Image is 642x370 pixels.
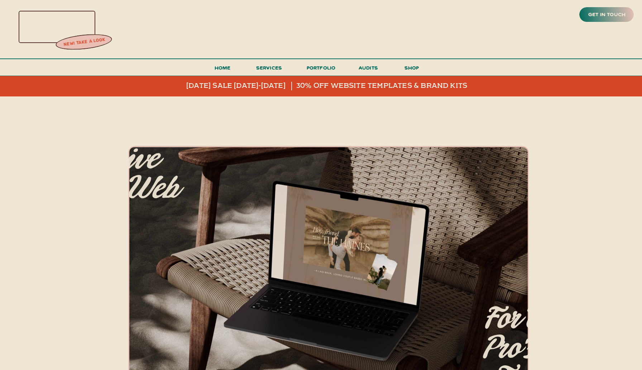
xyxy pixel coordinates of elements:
[10,144,181,246] p: All-inclusive branding, web design & copy
[296,82,474,90] a: 30% off website templates & brand kits
[304,63,338,76] a: portfolio
[358,63,379,76] a: audits
[211,63,234,76] a: Home
[394,63,429,76] a: shop
[587,10,627,20] a: get in touch
[186,82,309,90] a: [DATE] sale [DATE]-[DATE]
[254,63,284,76] a: services
[55,35,114,49] a: new! take a look
[256,64,282,71] span: services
